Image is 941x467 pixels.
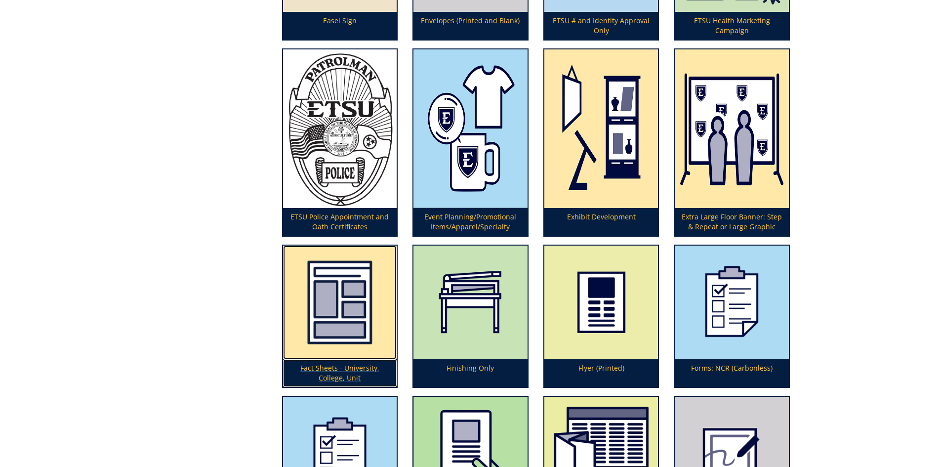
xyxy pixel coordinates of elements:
a: ETSU Police Appointment and Oath Certificates [283,49,397,236]
a: Exhibit Development [544,49,658,236]
p: Exhibit Development [544,208,658,236]
a: Forms: NCR (Carbonless) [675,246,789,387]
a: Extra Large Floor Banner: Step & Repeat or Large Graphic [675,49,789,236]
p: ETSU # and Identity Approval Only [544,12,658,40]
p: Fact Sheets - University, College, Unit [283,359,397,387]
img: policecertart-67a0f341ac7049.77219506.png [283,49,397,208]
p: Envelopes (Printed and Blank) [413,12,528,40]
a: Event Planning/Promotional Items/Apparel/Specialty [413,49,528,236]
img: forms-icon-5990f628b38ca0.82040006.png [675,246,789,360]
p: ETSU Police Appointment and Oath Certificates [283,208,397,236]
p: Event Planning/Promotional Items/Apparel/Specialty [413,208,528,236]
p: Finishing Only [413,359,528,387]
p: ETSU Health Marketing Campaign [675,12,789,40]
p: Forms: NCR (Carbonless) [675,359,789,387]
p: Easel Sign [283,12,397,40]
a: Flyer (Printed) [544,246,658,387]
a: Finishing Only [413,246,528,387]
p: Flyer (Printed) [544,359,658,387]
img: promotional%20items%20icon-621cf3f26df267.81791671.png [413,49,528,208]
img: finishing-59838c6aeb2fc0.69433546.png [413,246,528,360]
a: Fact Sheets - University, College, Unit [283,246,397,387]
p: Extra Large Floor Banner: Step & Repeat or Large Graphic [675,208,789,236]
img: step%20and%20repeat%20or%20large%20graphic-655685d8cbcc41.50376647.png [675,49,789,208]
img: exhibit-development-594920f68a9ea2.88934036.png [544,49,658,208]
img: printed-flyer-59492a1d837e36.61044604.png [544,246,658,360]
img: fact%20sheet-63b722d48584d3.32276223.png [283,246,397,360]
